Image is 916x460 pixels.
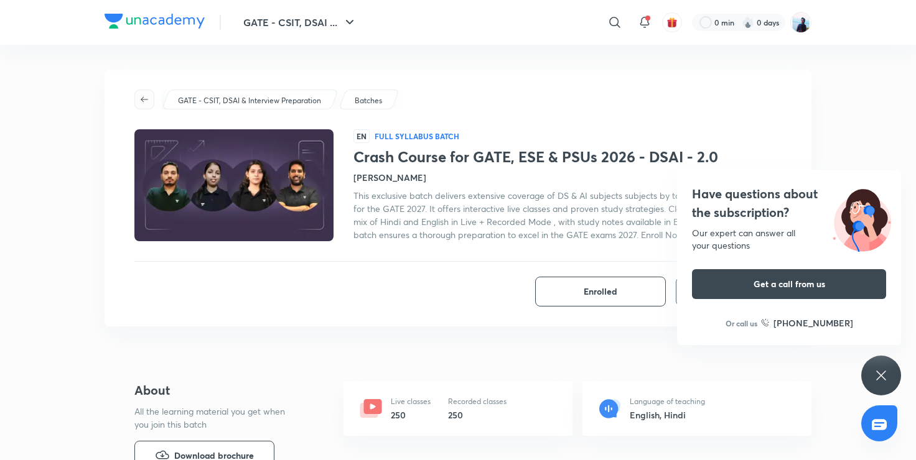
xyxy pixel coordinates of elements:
h1: Crash Course for GATE, ESE & PSUs 2026 - DSAI - 2.0 [353,148,782,166]
p: Language of teaching [630,396,705,407]
h6: [PHONE_NUMBER] [773,316,853,329]
h6: English, Hindi [630,408,705,421]
h4: Have questions about the subscription? [692,185,886,222]
img: ttu_illustration_new.svg [823,185,901,252]
a: [PHONE_NUMBER] [761,316,853,329]
span: Enrolled [584,285,617,298]
p: All the learning material you get when you join this batch [134,405,295,431]
h4: [PERSON_NAME] [353,171,426,184]
button: avatar [662,12,682,32]
h4: About [134,381,304,400]
a: Batches [353,95,385,106]
img: Company Logo [105,14,205,29]
h6: 250 [391,408,431,421]
button: Get a call from us [692,269,886,299]
a: Company Logo [105,14,205,32]
span: EN [353,129,370,143]
a: GATE - CSIT, DSAI & Interview Preparation [176,95,324,106]
p: Or call us [726,318,757,329]
div: Our expert can answer all your questions [692,227,886,252]
button: Enrolled [535,277,666,306]
span: This exclusive batch delivers extensive coverage of DS & AI subjects subjects by top educators sp... [353,190,781,241]
h6: 250 [448,408,507,421]
p: Live classes [391,396,431,407]
p: Full Syllabus Batch [375,131,459,141]
p: GATE - CSIT, DSAI & Interview Preparation [178,95,321,106]
p: Batches [355,95,382,106]
img: Thumbnail [133,128,335,242]
img: streak [742,16,754,29]
img: avatar [666,17,678,28]
p: Recorded classes [448,396,507,407]
button: GATE - CSIT, DSAI ... [236,10,365,35]
img: Suman Stunner [790,12,811,33]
